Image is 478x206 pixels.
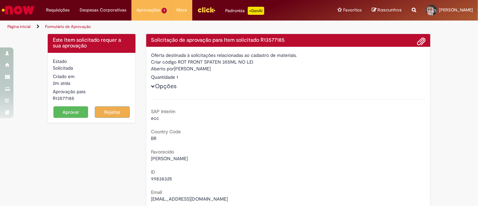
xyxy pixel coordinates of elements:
button: Rejeitar [95,106,130,118]
b: Favorecido [151,149,174,155]
span: More [177,7,187,13]
div: Padroniza [226,7,264,15]
a: Formulário de Aprovação [45,24,91,29]
span: ecc [151,115,159,121]
h4: Solicitação de aprovação para Item solicitado R13577185 [151,37,426,43]
label: Criado em [53,73,75,80]
span: Rascunhos [377,7,402,13]
label: Aberto por [151,65,174,72]
div: 29/09/2025 14:17:58 [53,80,130,87]
span: 99838325 [151,176,172,182]
span: 1 [162,8,167,13]
label: Aprovação para [53,88,85,95]
span: [PERSON_NAME] [151,156,188,162]
a: Página inicial [7,24,31,29]
p: +GenAi [248,7,264,15]
span: Despesas Corporativas [80,7,126,13]
div: Quantidade 1 [151,74,426,80]
a: Rascunhos [372,7,402,13]
b: Country Code [151,129,181,135]
div: Criar código ROT FRONT SPATEN 355ML NO LEI [151,59,426,65]
span: [EMAIL_ADDRESS][DOMAIN_NAME] [151,196,228,202]
button: Aprovar [53,106,88,118]
time: 29/09/2025 14:17:58 [53,80,70,86]
span: 2m atrás [53,80,70,86]
img: click_logo_yellow_360x200.png [197,5,215,15]
h4: Este Item solicitado requer a sua aprovação [53,37,130,49]
span: [PERSON_NAME] [439,7,473,13]
div: [PERSON_NAME] [151,65,426,74]
div: Solicitada [53,65,130,71]
span: Requisições [46,7,70,13]
div: R13577185 [53,95,130,102]
b: SAP Interim [151,108,176,114]
ul: Trilhas de página [5,21,314,33]
span: Aprovações [136,7,160,13]
img: ServiceNow [1,3,35,17]
b: Email [151,189,162,195]
label: Estado [53,58,67,65]
span: BR [151,135,157,141]
span: Favoritos [343,7,362,13]
div: Oferta destinada à solicitações relacionadas ao cadastro de materiais. [151,52,426,59]
b: ID [151,169,156,175]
